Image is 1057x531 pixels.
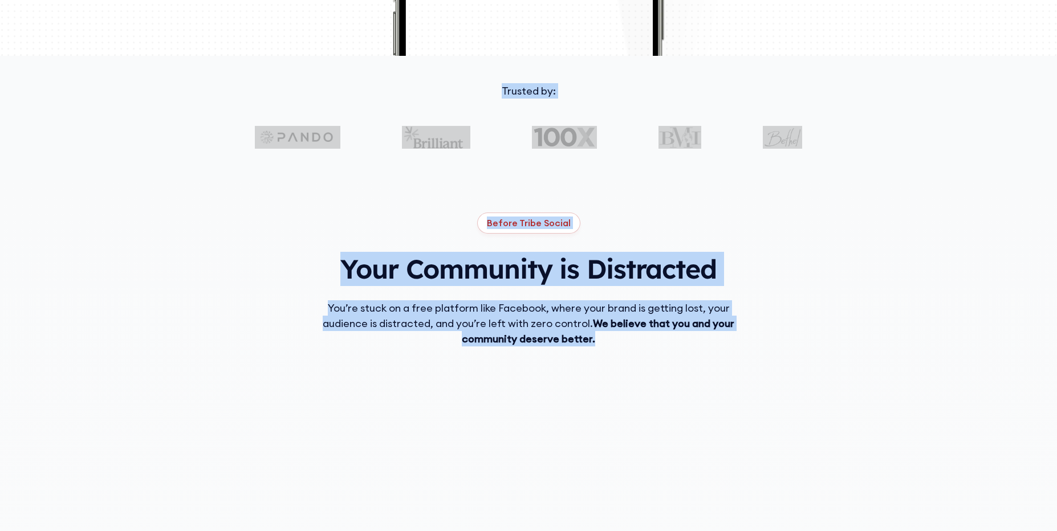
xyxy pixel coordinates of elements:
img: Brilliant logo [402,126,470,149]
div: Trusted by: [164,83,893,99]
img: 100X logo [532,126,597,149]
img: Bethel logo [763,126,802,149]
img: Pando logo [255,126,340,149]
img: BMI logo [658,126,701,149]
